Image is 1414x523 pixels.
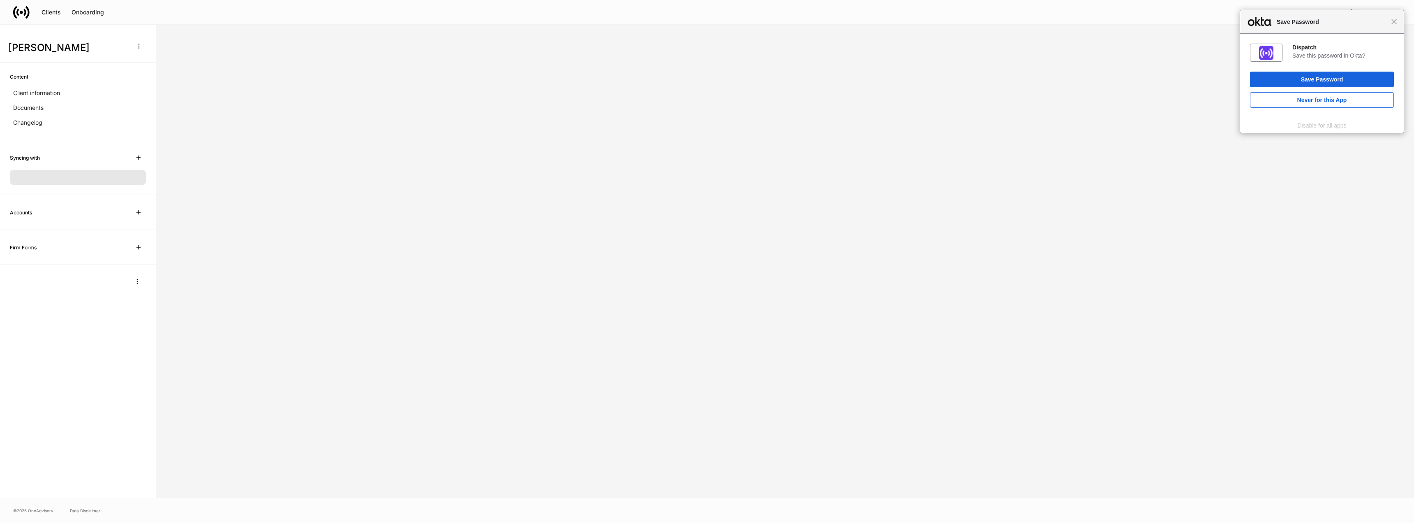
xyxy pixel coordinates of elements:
[10,73,28,81] h6: Content
[1250,92,1394,108] button: Never for this App
[13,89,60,97] p: Client information
[66,6,109,19] button: Onboarding
[1297,122,1346,129] a: Disable for all apps
[70,507,100,514] a: Data Disclaimer
[36,6,66,19] button: Clients
[1273,17,1391,27] span: Save Password
[72,9,104,15] div: Onboarding
[13,119,42,127] p: Changelog
[13,507,53,514] span: © 2025 OneAdvisory
[10,244,37,251] h6: Firm Forms
[1391,19,1397,25] span: Close
[10,100,146,115] a: Documents
[42,9,61,15] div: Clients
[10,154,40,162] h6: Syncing with
[10,86,146,100] a: Client information
[1259,46,1273,60] img: IoaI0QAAAAZJREFUAwDpn500DgGa8wAAAABJRU5ErkJggg==
[1292,44,1394,51] div: Dispatch
[8,41,127,54] h3: [PERSON_NAME]
[13,104,44,112] p: Documents
[10,115,146,130] a: Changelog
[10,209,32,216] h6: Accounts
[1292,52,1394,59] div: Save this password in Okta?
[1250,72,1394,87] button: Save Password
